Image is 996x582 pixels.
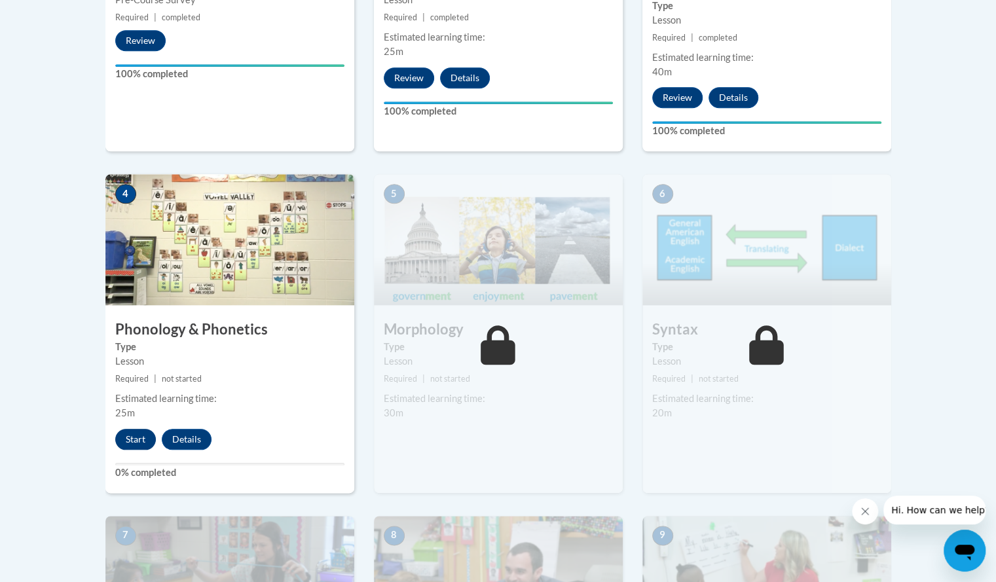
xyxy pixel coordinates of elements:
[652,50,881,65] div: Estimated learning time:
[642,319,891,340] h3: Syntax
[852,498,878,524] iframe: Close message
[115,30,166,51] button: Review
[422,374,425,384] span: |
[384,101,613,104] div: Your progress
[374,174,623,305] img: Course Image
[115,465,344,480] label: 0% completed
[652,340,881,354] label: Type
[115,12,149,22] span: Required
[440,67,490,88] button: Details
[430,374,470,384] span: not started
[154,12,157,22] span: |
[8,9,106,20] span: Hi. How can we help?
[384,407,403,418] span: 30m
[652,13,881,27] div: Lesson
[105,319,354,340] h3: Phonology & Phonetics
[699,33,737,43] span: completed
[652,87,703,108] button: Review
[384,30,613,45] div: Estimated learning time:
[384,391,613,406] div: Estimated learning time:
[115,374,149,384] span: Required
[642,174,891,305] img: Course Image
[115,340,344,354] label: Type
[115,64,344,67] div: Your progress
[115,391,344,406] div: Estimated learning time:
[652,374,686,384] span: Required
[652,354,881,369] div: Lesson
[115,184,136,204] span: 4
[944,530,986,572] iframe: Button to launch messaging window
[384,12,417,22] span: Required
[384,526,405,545] span: 8
[384,184,405,204] span: 5
[652,391,881,406] div: Estimated learning time:
[709,87,758,108] button: Details
[384,374,417,384] span: Required
[115,526,136,545] span: 7
[430,12,469,22] span: completed
[652,121,881,124] div: Your progress
[115,67,344,81] label: 100% completed
[422,12,425,22] span: |
[162,374,202,384] span: not started
[883,496,986,524] iframe: Message from company
[162,12,200,22] span: completed
[652,124,881,138] label: 100% completed
[699,374,739,384] span: not started
[652,407,672,418] span: 20m
[384,104,613,118] label: 100% completed
[115,407,135,418] span: 25m
[154,374,157,384] span: |
[691,33,693,43] span: |
[384,67,434,88] button: Review
[384,46,403,57] span: 25m
[691,374,693,384] span: |
[652,184,673,204] span: 6
[374,319,623,340] h3: Morphology
[115,429,156,450] button: Start
[384,354,613,369] div: Lesson
[162,429,212,450] button: Details
[115,354,344,369] div: Lesson
[384,340,613,354] label: Type
[105,174,354,305] img: Course Image
[652,526,673,545] span: 9
[652,66,672,77] span: 40m
[652,33,686,43] span: Required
